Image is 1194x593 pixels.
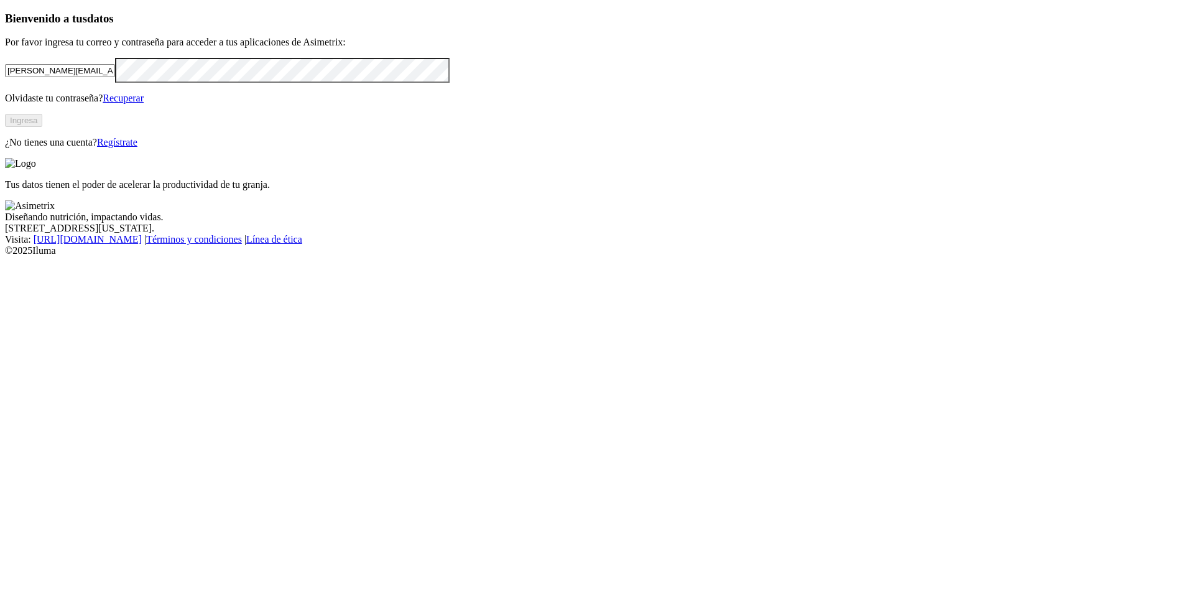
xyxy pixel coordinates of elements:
[5,64,115,77] input: Tu correo
[5,223,1189,234] div: [STREET_ADDRESS][US_STATE].
[5,158,36,169] img: Logo
[97,137,137,147] a: Regístrate
[5,114,42,127] button: Ingresa
[5,245,1189,256] div: © 2025 Iluma
[246,234,302,245] a: Línea de ética
[34,234,142,245] a: [URL][DOMAIN_NAME]
[5,12,1189,26] h3: Bienvenido a tus
[5,37,1189,48] p: Por favor ingresa tu correo y contraseña para acceder a tus aplicaciones de Asimetrix:
[5,200,55,212] img: Asimetrix
[5,212,1189,223] div: Diseñando nutrición, impactando vidas.
[5,137,1189,148] p: ¿No tienes una cuenta?
[103,93,144,103] a: Recuperar
[87,12,114,25] span: datos
[146,234,242,245] a: Términos y condiciones
[5,234,1189,245] div: Visita : | |
[5,179,1189,190] p: Tus datos tienen el poder de acelerar la productividad de tu granja.
[5,93,1189,104] p: Olvidaste tu contraseña?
